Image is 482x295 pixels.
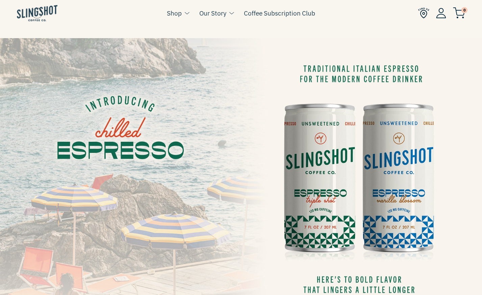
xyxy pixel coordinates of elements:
a: Coffee Subscription Club [244,8,315,18]
a: Our Story [199,8,226,18]
img: Find Us [418,7,429,19]
a: Shop [167,8,182,18]
a: 0 [453,9,465,17]
img: Account [436,8,446,18]
span: 0 [461,7,467,13]
img: cart [453,7,465,19]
